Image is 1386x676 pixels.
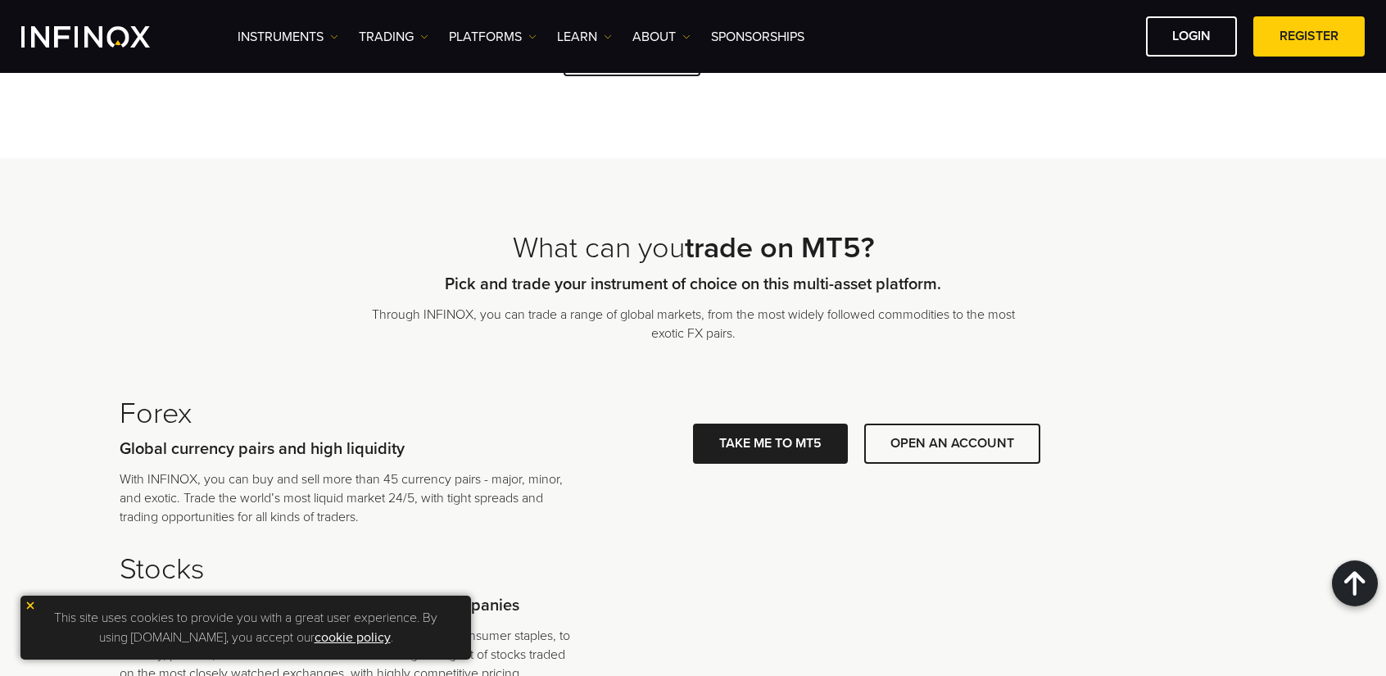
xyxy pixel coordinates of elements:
a: PLATFORMS [449,27,537,47]
strong: trade on MT5? [685,230,874,265]
h2: What can you [365,227,1021,270]
a: Learn [557,27,612,47]
a: Instruments [238,27,338,47]
p: Through INFINOX, you can trade a range of global markets, from the most widely followed commoditi... [365,306,1021,343]
strong: Global currency pairs and high liquidity [120,440,405,460]
img: yellow close icon [25,600,36,611]
h2: Stocks [120,548,578,591]
a: SPONSORSHIPS [711,27,804,47]
a: Take Me To MT5 [693,424,848,464]
a: TRADING [359,27,428,47]
a: OPEN AN ACCOUNT [864,424,1040,464]
p: This site uses cookies to provide you with a great user experience. By using [DOMAIN_NAME], you a... [29,604,463,651]
a: cookie policy [315,629,391,646]
a: INFINOX Logo [21,26,188,48]
a: REGISTER [1253,16,1365,57]
a: ABOUT [632,27,691,47]
h2: Forex [120,392,578,435]
strong: Pick and trade your instrument of choice on this multi-asset platform. [445,274,941,294]
a: LOGIN [1146,16,1237,57]
p: With INFINOX, you can buy and sell more than 45 currency pairs - major, minor, and exotic. Trade ... [120,471,578,528]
